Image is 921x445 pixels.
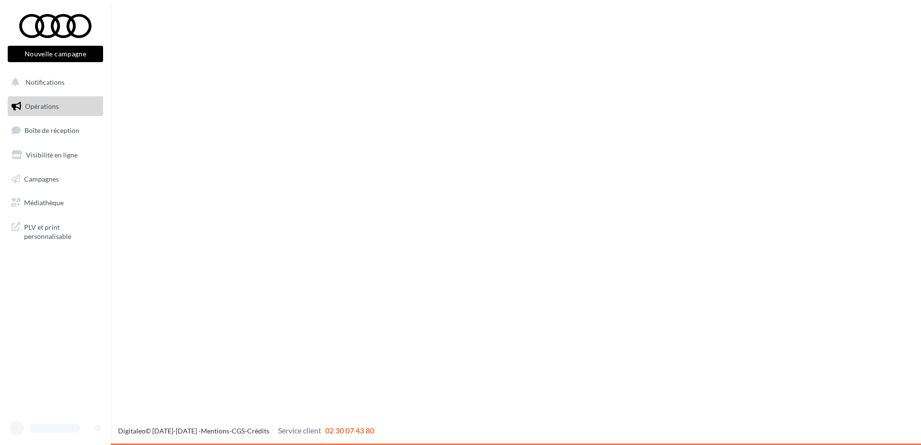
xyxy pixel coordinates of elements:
a: Boîte de réception [6,120,105,141]
a: Digitaleo [118,427,145,435]
span: Notifications [26,78,65,86]
button: Notifications [6,72,101,92]
a: Visibilité en ligne [6,145,105,165]
span: Service client [278,426,321,435]
span: Visibilité en ligne [26,151,78,159]
span: Campagnes [24,174,59,183]
a: PLV et print personnalisable [6,217,105,245]
a: Campagnes [6,169,105,189]
span: Médiathèque [24,198,64,207]
span: 02 30 07 43 80 [325,426,374,435]
a: CGS [232,427,245,435]
a: Opérations [6,96,105,117]
a: Mentions [201,427,229,435]
span: © [DATE]-[DATE] - - - [118,427,374,435]
a: Médiathèque [6,193,105,213]
span: Boîte de réception [25,126,79,134]
span: PLV et print personnalisable [24,221,99,241]
a: Crédits [247,427,269,435]
button: Nouvelle campagne [8,46,103,62]
span: Opérations [25,102,59,110]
